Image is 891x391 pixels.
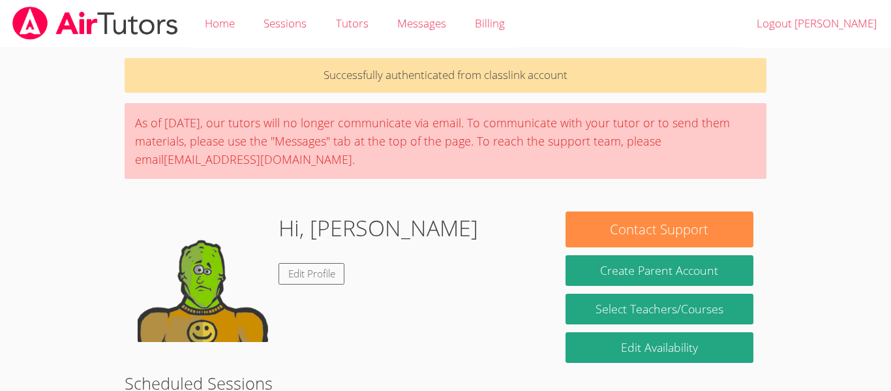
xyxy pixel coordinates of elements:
[397,16,446,31] span: Messages
[125,103,766,179] div: As of [DATE], our tutors will no longer communicate via email. To communicate with your tutor or ...
[566,332,753,363] a: Edit Availability
[138,211,268,342] img: default.png
[566,255,753,286] button: Create Parent Account
[11,7,179,40] img: airtutors_banner-c4298cdbf04f3fff15de1276eac7730deb9818008684d7c2e4769d2f7ddbe033.png
[566,294,753,324] a: Select Teachers/Courses
[279,211,478,245] h1: Hi, [PERSON_NAME]
[125,58,766,93] p: Successfully authenticated from classlink account
[566,211,753,247] button: Contact Support
[279,263,345,285] a: Edit Profile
